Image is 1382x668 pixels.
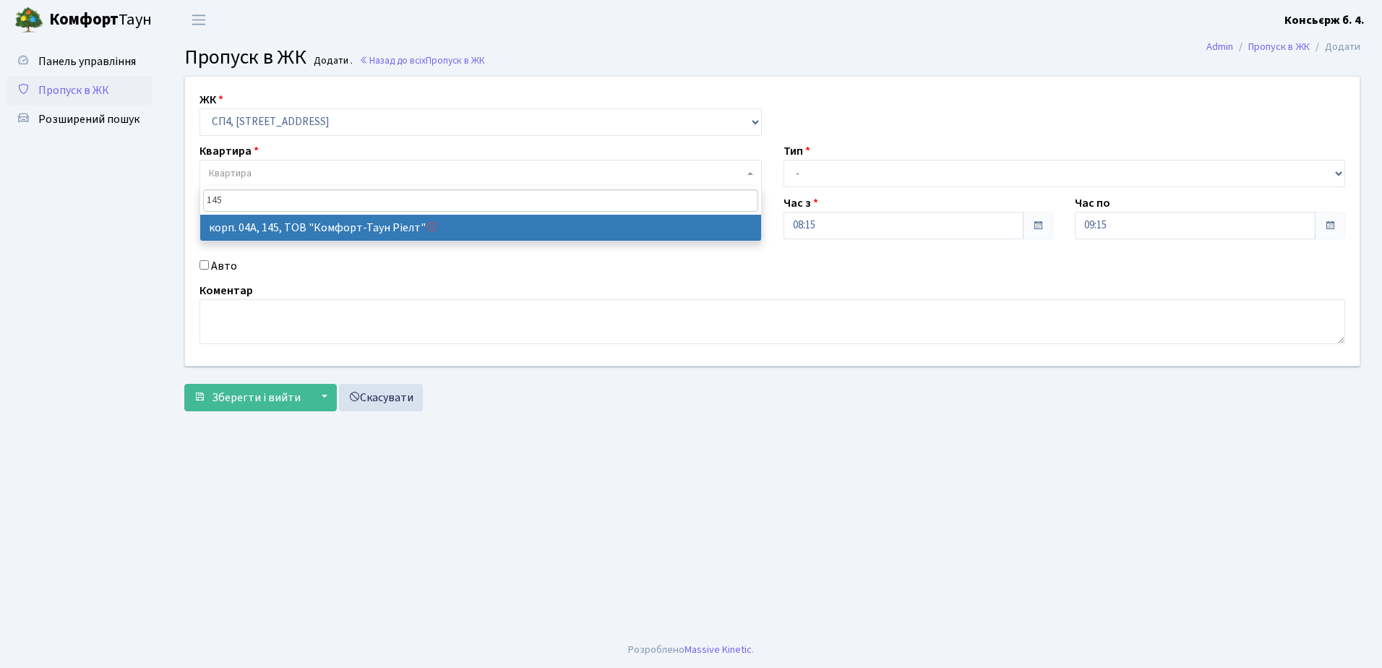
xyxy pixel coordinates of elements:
button: Переключити навігацію [181,8,217,32]
a: Назад до всіхПропуск в ЖК [359,53,485,67]
label: Час по [1075,194,1110,212]
label: Тип [784,142,810,160]
span: Квартира [209,166,252,181]
button: Зберегти і вийти [184,384,310,411]
b: Комфорт [49,8,119,31]
label: Коментар [199,282,253,299]
span: Зберегти і вийти [212,390,301,406]
label: ЖК [199,91,223,108]
a: Admin [1206,39,1233,54]
span: Пропуск в ЖК [426,53,485,67]
a: Пропуск в ЖК [7,76,152,105]
div: Розроблено . [628,642,754,658]
span: Пропуск в ЖК [38,82,109,98]
small: Додати . [311,55,353,67]
b: Консьєрж б. 4. [1284,12,1365,28]
a: Розширений пошук [7,105,152,134]
li: Додати [1310,39,1360,55]
span: Розширений пошук [38,111,140,127]
span: Таун [49,8,152,33]
span: Панель управління [38,53,136,69]
a: Консьєрж б. 4. [1284,12,1365,29]
a: Massive Kinetic [684,642,752,657]
img: logo.png [14,6,43,35]
label: Час з [784,194,818,212]
nav: breadcrumb [1185,32,1382,62]
span: Пропуск в ЖК [184,43,306,72]
a: Панель управління [7,47,152,76]
label: Квартира [199,142,259,160]
a: Пропуск в ЖК [1248,39,1310,54]
li: корп. 04А, 145, ТОВ "Комфорт-Таун Ріелт" [200,215,761,241]
a: Скасувати [339,384,423,411]
label: Авто [211,257,237,275]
